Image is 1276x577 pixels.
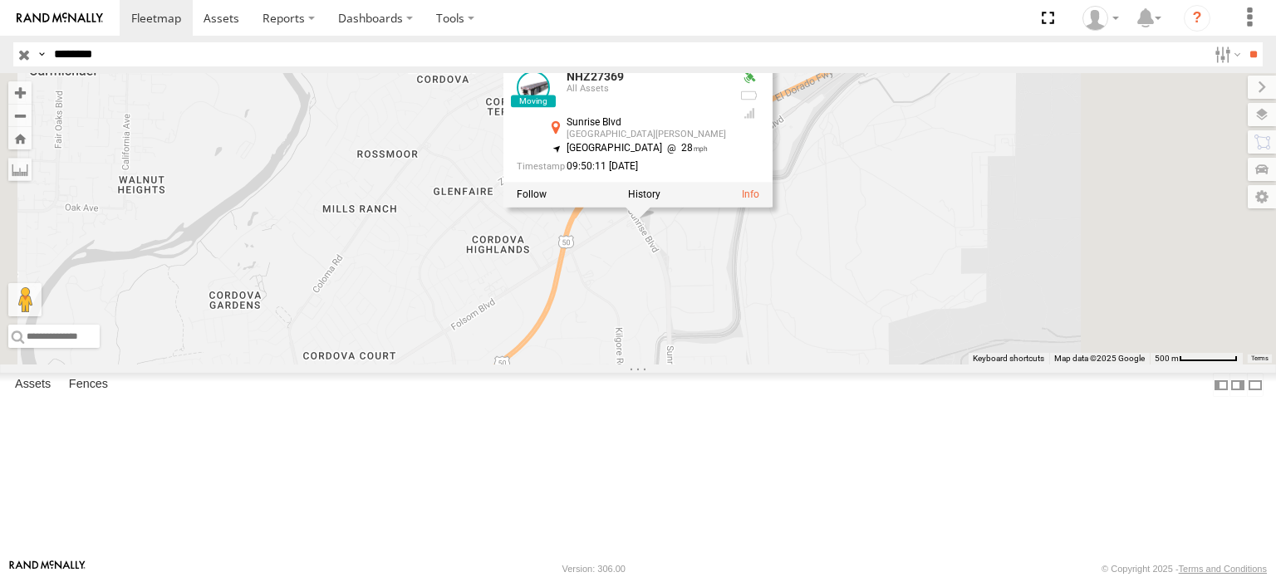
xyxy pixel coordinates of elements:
[8,158,32,181] label: Measure
[1213,373,1229,397] label: Dock Summary Table to the Left
[7,374,59,397] label: Assets
[8,81,32,104] button: Zoom in
[1155,354,1179,363] span: 500 m
[662,142,708,154] span: 28
[517,71,550,104] a: View Asset Details
[567,142,662,154] span: [GEOGRAPHIC_DATA]
[1251,355,1269,362] a: Terms (opens in new tab)
[567,117,726,128] div: Sunrise Blvd
[517,188,547,200] label: Realtime tracking of Asset
[1248,185,1276,208] label: Map Settings
[1229,373,1246,397] label: Dock Summary Table to the Right
[1184,5,1210,32] i: ?
[567,70,624,83] a: NHZ27369
[567,84,726,94] div: All Assets
[973,353,1044,364] button: Keyboard shortcuts
[739,106,759,120] div: Last Event GSM Signal Strength
[562,564,626,574] div: Version: 306.00
[35,42,48,66] label: Search Query
[742,188,759,200] a: View Asset Details
[61,374,116,397] label: Fences
[1208,42,1244,66] label: Search Filter Options
[8,104,32,127] button: Zoom out
[739,71,759,84] div: Valid GPS Fix
[1179,564,1267,574] a: Terms and Conditions
[1054,354,1145,363] span: Map data ©2025 Google
[517,161,726,172] div: Date/time of location update
[1102,564,1267,574] div: © Copyright 2025 -
[8,127,32,149] button: Zoom Home
[1247,373,1264,397] label: Hide Summary Table
[17,12,103,24] img: rand-logo.svg
[567,130,726,139] div: [GEOGRAPHIC_DATA][PERSON_NAME]
[739,89,759,102] div: No battery health information received from this device.
[1150,353,1243,364] button: Map Scale: 500 m per 67 pixels
[8,283,42,316] button: Drag Pegman onto the map to open Street View
[1077,6,1125,31] div: Zulema McIntosch
[9,560,86,577] a: Visit our Website
[628,188,660,200] label: View Asset History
